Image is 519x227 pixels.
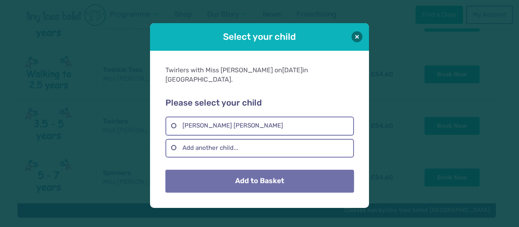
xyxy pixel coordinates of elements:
[173,30,346,43] h1: Select your child
[165,66,354,84] div: Twirlers with Miss [PERSON_NAME] on in [GEOGRAPHIC_DATA].
[165,170,354,192] button: Add to Basket
[165,139,354,158] label: Add another child...
[165,98,354,108] h2: Please select your child
[165,117,354,135] label: [PERSON_NAME] [PERSON_NAME]
[282,66,302,74] span: [DATE]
